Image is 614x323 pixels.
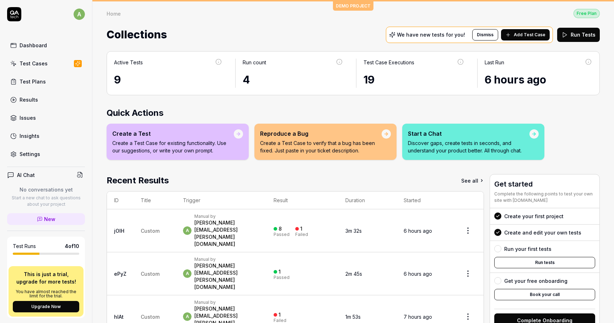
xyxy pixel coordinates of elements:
[397,32,465,37] p: We have new tests for you!
[7,186,85,193] p: No conversations yet
[194,300,259,305] div: Manual by
[300,226,302,232] div: 1
[295,232,308,237] div: Failed
[485,73,546,86] time: 6 hours ago
[20,60,48,67] div: Test Cases
[44,215,55,223] span: New
[274,275,290,280] div: Passed
[7,213,85,225] a: New
[461,174,484,187] a: See all
[107,25,167,44] span: Collections
[20,96,38,103] div: Results
[274,232,290,237] div: Passed
[243,72,344,88] div: 4
[194,219,259,248] div: [PERSON_NAME][EMAIL_ADDRESS][PERSON_NAME][DOMAIN_NAME]
[114,271,126,277] a: ePyZ
[485,59,504,66] div: Last Run
[408,129,529,138] div: Start a Chat
[494,191,595,204] div: Complete the following points to test your own site with [DOMAIN_NAME]
[266,192,338,209] th: Result
[404,314,432,320] time: 7 hours ago
[501,29,550,41] button: Add Test Case
[65,242,79,250] span: 4 of 10
[363,59,414,66] div: Test Case Executions
[114,228,124,234] a: jOIH
[114,72,222,88] div: 9
[183,226,192,235] span: a
[7,111,85,125] a: Issues
[504,229,581,236] div: Create and edit your own tests
[279,269,281,275] div: 1
[573,9,600,18] button: Free Plan
[260,129,382,138] div: Reproduce a Bug
[404,228,432,234] time: 6 hours ago
[114,59,143,66] div: Active Tests
[107,192,134,209] th: ID
[107,174,169,187] h2: Recent Results
[17,171,35,179] h4: AI Chat
[13,301,79,312] button: Upgrade Now
[141,271,160,277] span: Custom
[7,147,85,161] a: Settings
[504,277,567,285] div: Get your free onboarding
[274,318,286,323] div: Failed
[557,28,600,42] button: Run Tests
[194,257,259,262] div: Manual by
[13,290,79,298] p: You have almost reached the limit for the trial.
[112,139,234,154] p: Create a Test Case for existing functionality. Use our suggestions, or write your own prompt.
[134,192,176,209] th: Title
[472,29,498,41] button: Dismiss
[183,269,192,278] span: a
[194,262,259,291] div: [PERSON_NAME][EMAIL_ADDRESS][PERSON_NAME][DOMAIN_NAME]
[504,245,551,253] div: Run your first tests
[7,56,85,70] a: Test Cases
[338,192,397,209] th: Duration
[20,78,46,85] div: Test Plans
[504,212,564,220] div: Create your first project
[345,271,362,277] time: 2m 45s
[494,257,595,268] button: Run tests
[13,270,79,285] p: This is just a trial, upgrade for more tests!
[20,150,40,158] div: Settings
[114,314,124,320] a: hIAt
[13,243,36,249] h5: Test Runs
[7,195,85,208] p: Start a new chat to ask questions about your project
[141,314,160,320] span: Custom
[404,271,432,277] time: 6 hours ago
[279,312,281,318] div: 1
[408,139,529,154] p: Discover gaps, create tests in seconds, and understand your product better. All through chat.
[20,114,36,122] div: Issues
[74,7,85,21] button: a
[7,38,85,52] a: Dashboard
[74,9,85,20] span: a
[514,32,545,38] span: Add Test Case
[243,59,266,66] div: Run count
[7,129,85,143] a: Insights
[112,129,234,138] div: Create a Test
[494,289,595,300] button: Book your call
[7,93,85,107] a: Results
[107,107,600,119] h2: Quick Actions
[194,214,259,219] div: Manual by
[141,228,160,234] span: Custom
[345,314,361,320] time: 1m 53s
[260,139,382,154] p: Create a Test Case to verify that a bug has been fixed. Just paste in your ticket description.
[20,42,47,49] div: Dashboard
[397,192,452,209] th: Started
[345,228,362,234] time: 3m 32s
[279,226,282,232] div: 8
[176,192,266,209] th: Trigger
[183,312,192,321] span: a
[363,72,464,88] div: 19
[107,10,121,17] div: Home
[494,179,595,189] h3: Get started
[7,75,85,88] a: Test Plans
[20,132,39,140] div: Insights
